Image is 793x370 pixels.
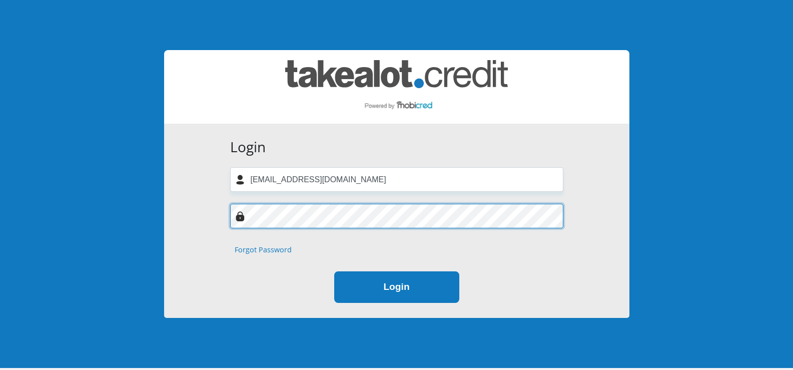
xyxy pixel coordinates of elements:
[235,244,292,255] a: Forgot Password
[235,175,245,185] img: user-icon image
[235,211,245,221] img: Image
[285,60,508,114] img: takealot_credit logo
[230,167,563,192] input: Username
[334,271,459,303] button: Login
[230,139,563,156] h3: Login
